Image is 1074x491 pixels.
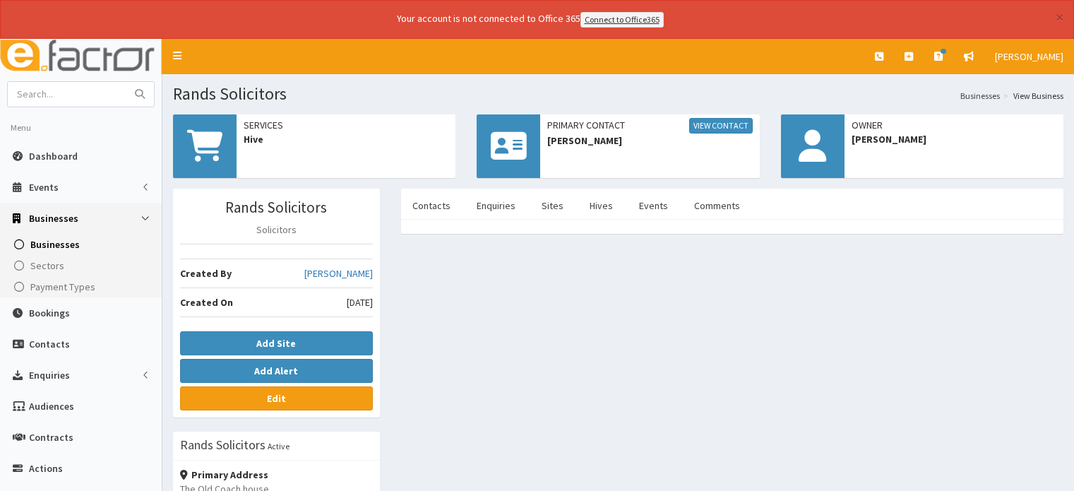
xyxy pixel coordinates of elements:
li: View Business [1000,90,1063,102]
span: Contracts [29,431,73,444]
a: Connect to Office365 [580,12,664,28]
span: Audiences [29,400,74,413]
span: Actions [29,462,63,475]
h1: Rands Solicitors [173,85,1063,103]
span: Primary Contact [547,118,752,134]
a: Edit [180,386,373,410]
a: Enquiries [465,191,527,220]
a: Payment Types [4,276,162,297]
span: Businesses [29,212,78,225]
b: Add Site [256,337,296,350]
a: Contacts [401,191,462,220]
span: Payment Types [30,280,95,293]
a: Sites [530,191,575,220]
button: × [1056,10,1063,25]
a: [PERSON_NAME] [304,266,373,280]
a: Businesses [4,234,162,255]
a: [PERSON_NAME] [984,39,1074,74]
h3: Rands Solicitors [180,199,373,215]
span: Sectors [30,259,64,272]
b: Edit [267,392,286,405]
strong: Primary Address [180,468,268,481]
h3: Rands Solicitors [180,439,265,451]
a: Businesses [960,90,1000,102]
div: Your account is not connected to Office 365 [117,11,943,28]
b: Created By [180,267,232,280]
span: [PERSON_NAME] [995,50,1063,63]
span: Dashboard [29,150,78,162]
span: Services [244,118,448,132]
span: [PERSON_NAME] [547,134,752,148]
b: Add Alert [254,365,298,377]
small: Active [268,441,290,451]
span: Owner [852,118,1056,132]
span: Hive [244,132,448,146]
a: View Contact [689,118,753,134]
p: Solicitors [180,223,373,237]
span: Bookings [29,307,70,319]
button: Add Alert [180,359,373,383]
span: Contacts [29,338,70,350]
input: Search... [8,82,126,107]
a: Hives [578,191,624,220]
span: [PERSON_NAME] [852,132,1056,146]
span: Enquiries [29,369,70,381]
a: Sectors [4,255,162,276]
span: [DATE] [347,295,373,309]
span: Events [29,181,59,194]
a: Events [628,191,679,220]
a: Comments [683,191,751,220]
span: Businesses [30,238,80,251]
b: Created On [180,296,233,309]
